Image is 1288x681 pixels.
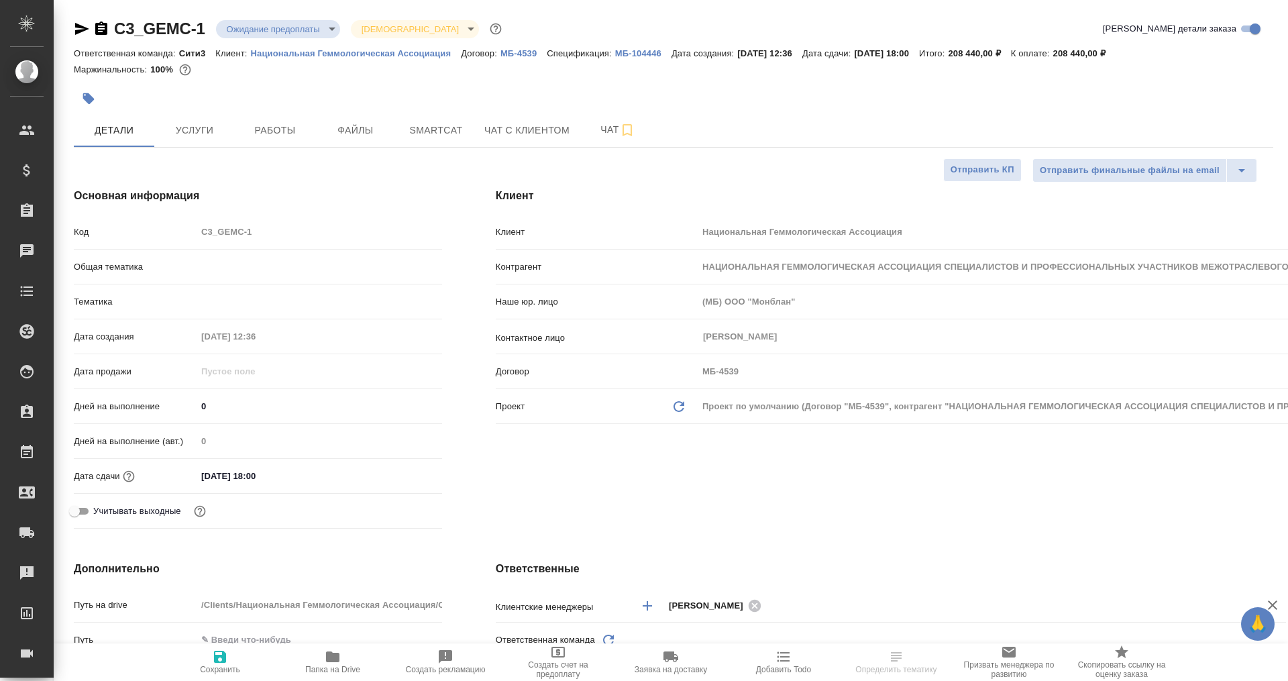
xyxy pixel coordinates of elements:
p: Проект [496,400,525,413]
p: Ответственная команда [496,633,595,647]
p: Дней на выполнение (авт.) [74,435,197,448]
p: [DATE] 12:36 [737,48,802,58]
button: Добавить менеджера [631,590,663,622]
span: Чат [586,121,650,138]
span: Детали [82,122,146,139]
svg: Подписаться [619,122,635,138]
button: Добавить Todo [727,643,840,681]
h4: Клиент [496,188,1286,204]
p: Контактное лицо [496,331,698,345]
p: Договор [496,365,698,378]
p: Дата создания: [672,48,737,58]
p: Ответственная команда: [74,48,179,58]
p: Сити3 [179,48,216,58]
p: К оплате: [1011,48,1053,58]
span: 🙏 [1246,610,1269,638]
div: [PERSON_NAME] [669,597,765,614]
button: Добавить тэг [74,84,103,113]
span: Скопировать ссылку на оценку заказа [1073,660,1170,679]
p: Итого: [919,48,948,58]
input: ✎ Введи что-нибудь [197,397,442,416]
button: [DEMOGRAPHIC_DATA] [358,23,463,35]
button: Скопировать ссылку на оценку заказа [1065,643,1178,681]
div: ​ [197,256,442,278]
p: Код [74,225,197,239]
span: Smartcat [404,122,468,139]
button: Ожидание предоплаты [223,23,324,35]
span: Создать счет на предоплату [510,660,606,679]
h4: Ответственные [496,561,1286,577]
button: Скопировать ссылку для ЯМессенджера [74,21,90,37]
h4: Основная информация [74,188,442,204]
span: Папка на Drive [305,665,360,674]
p: 100% [150,64,176,74]
span: Отправить финальные файлы на email [1040,163,1220,178]
input: Пустое поле [197,431,442,451]
span: Создать рекламацию [406,665,486,674]
a: C3_GEMC-1 [114,19,205,38]
span: Работы [243,122,307,139]
p: Тематика [74,295,197,309]
button: Папка на Drive [276,643,389,681]
span: Учитывать выходные [93,505,181,518]
p: [DATE] 18:00 [854,48,919,58]
p: Клиент [496,225,698,239]
button: Определить тематику [840,643,953,681]
p: Контрагент [496,260,698,274]
a: МБ-4539 [500,47,547,58]
button: Скопировать ссылку [93,21,109,37]
span: Услуги [162,122,227,139]
input: ✎ Введи что-нибудь [197,630,442,649]
div: ​ [197,291,442,313]
button: 0.00 RUB; [176,61,194,78]
span: Добавить Todo [756,665,811,674]
button: Создать счет на предоплату [502,643,614,681]
span: Файлы [323,122,388,139]
div: Ожидание предоплаты [351,20,479,38]
input: Пустое поле [197,595,442,615]
span: Определить тематику [855,665,936,674]
button: Если добавить услуги и заполнить их объемом, то дата рассчитается автоматически [120,468,138,485]
span: [PERSON_NAME] детали заказа [1103,22,1236,36]
p: МБ-104446 [615,48,672,58]
button: 🙏 [1241,607,1275,641]
p: Дата создания [74,330,197,344]
p: Дата сдачи [74,470,120,483]
button: Заявка на доставку [614,643,727,681]
h4: Дополнительно [74,561,442,577]
p: Наше юр. лицо [496,295,698,309]
div: Ожидание предоплаты [216,20,340,38]
a: Национальная Геммологическая Ассоциация [251,47,462,58]
span: Заявка на доставку [635,665,707,674]
span: Сохранить [200,665,240,674]
p: 208 440,00 ₽ [948,48,1010,58]
input: Пустое поле [197,327,314,346]
p: МБ-4539 [500,48,547,58]
input: Пустое поле [197,222,442,242]
button: Создать рекламацию [389,643,502,681]
button: Призвать менеджера по развитию [953,643,1065,681]
span: [PERSON_NAME] [669,599,751,613]
p: Маржинальность: [74,64,150,74]
button: Отправить финальные файлы на email [1032,158,1227,182]
input: Пустое поле [197,362,314,381]
p: Общая тематика [74,260,197,274]
p: Путь [74,633,197,647]
a: МБ-104446 [615,47,672,58]
button: Отправить КП [943,158,1022,182]
p: Дней на выполнение [74,400,197,413]
p: 208 440,00 ₽ [1053,48,1116,58]
button: Сохранить [164,643,276,681]
p: Национальная Геммологическая Ассоциация [251,48,462,58]
span: Призвать менеджера по развитию [961,660,1057,679]
span: Чат с клиентом [484,122,570,139]
p: Дата сдачи: [802,48,854,58]
div: split button [1032,158,1257,182]
p: Спецификация: [547,48,614,58]
button: Выбери, если сб и вс нужно считать рабочими днями для выполнения заказа. [191,503,209,520]
input: ✎ Введи что-нибудь [197,466,314,486]
button: Доп статусы указывают на важность/срочность заказа [487,20,504,38]
p: Договор: [461,48,500,58]
p: Клиентские менеджеры [496,600,627,614]
p: Клиент: [215,48,250,58]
